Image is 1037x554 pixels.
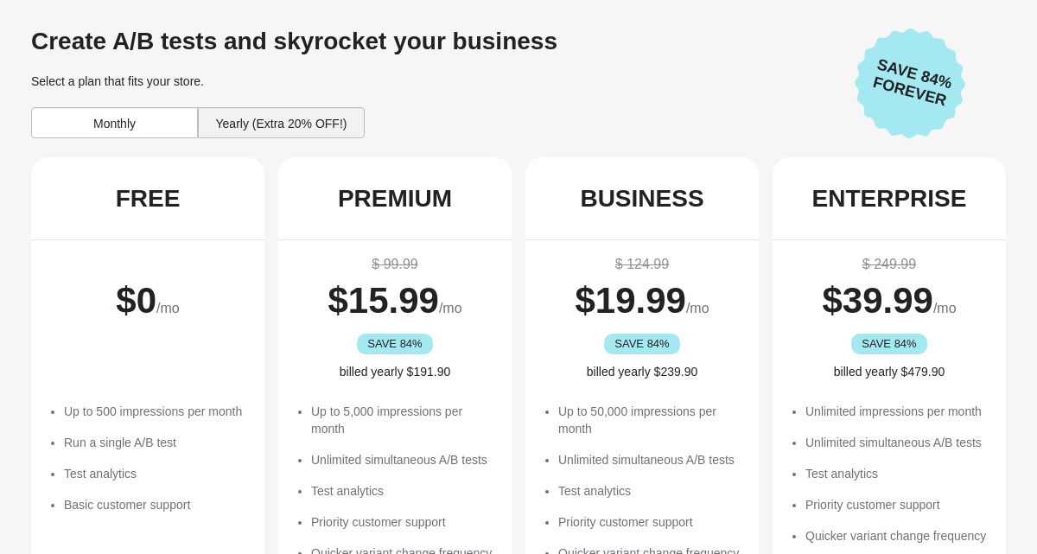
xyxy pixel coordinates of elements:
[311,513,494,531] li: Priority customer support
[357,334,434,354] div: SAVE 84%
[790,363,989,380] div: billed yearly $479.90
[790,254,989,275] div: $ 249.99
[558,513,741,531] li: Priority customer support
[64,434,247,451] li: Run a single A/B test
[855,28,965,139] img: Save 84% Forever
[558,451,741,468] li: Unlimited simultaneous A/B tests
[558,403,741,437] li: Up to 50,000 impressions per month
[311,482,494,500] li: Test analytics
[933,301,957,315] span: /mo
[805,496,989,513] li: Priority customer support
[860,53,965,113] span: Save 84% Forever
[543,254,741,275] div: $ 124.99
[558,482,741,500] li: Test analytics
[805,403,989,420] li: Unlimited impressions per month
[116,280,156,321] span: $ 0
[575,280,685,321] span: $ 19.99
[31,28,841,55] div: Create A/B tests and skyrocket your business
[805,434,989,451] li: Unlimited simultaneous A/B tests
[604,334,681,354] div: SAVE 84%
[64,403,247,420] li: Up to 500 impressions per month
[31,73,841,90] div: Select a plan that fits your store.
[439,301,462,315] span: /mo
[31,107,198,138] div: Monthly
[116,185,181,213] div: FREE
[338,185,452,213] div: PREMIUM
[64,465,247,482] li: Test analytics
[64,496,247,513] li: Basic customer support
[805,465,989,482] li: Test analytics
[296,363,494,380] div: billed yearly $191.90
[198,107,365,138] div: Yearly (Extra 20% OFF!)
[851,334,928,354] div: SAVE 84%
[311,403,494,437] li: Up to 5,000 impressions per month
[812,185,967,213] div: ENTERPRISE
[156,301,180,315] span: /mo
[580,185,703,213] div: BUSINESS
[686,301,709,315] span: /mo
[805,527,989,544] li: Quicker variant change frequency
[311,451,494,468] li: Unlimited simultaneous A/B tests
[822,280,932,321] span: $ 39.99
[296,254,494,275] div: $ 99.99
[328,280,438,321] span: $ 15.99
[543,363,741,380] div: billed yearly $239.90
